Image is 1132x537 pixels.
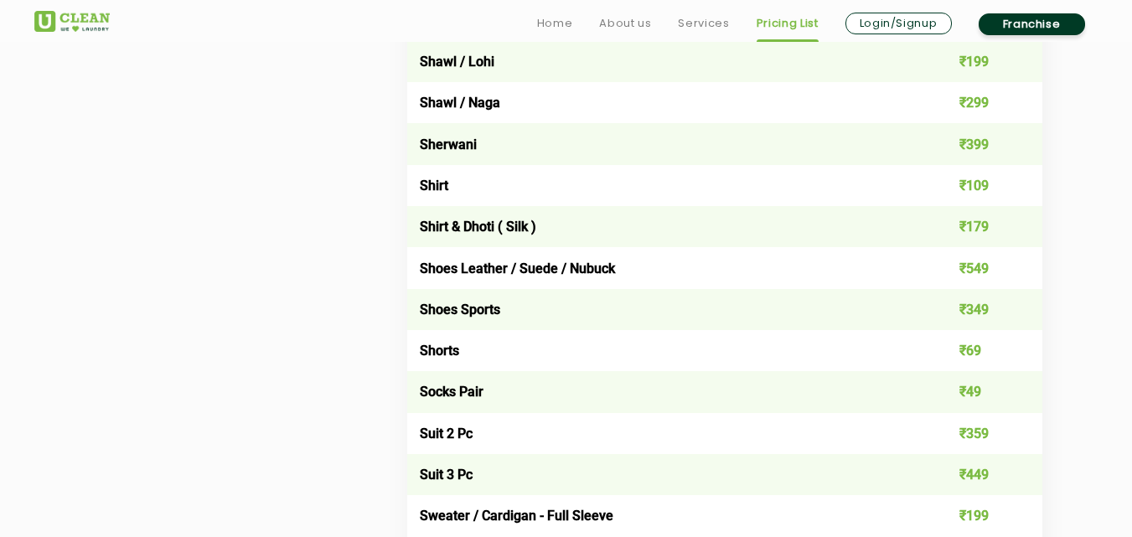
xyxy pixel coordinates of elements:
[407,41,916,82] td: Shawl / Lohi
[407,495,916,536] td: Sweater / Cardigan - Full Sleeve
[915,82,1042,123] td: ₹299
[407,206,916,247] td: Shirt & Dhoti ( Silk )
[757,13,819,34] a: Pricing List
[915,454,1042,495] td: ₹449
[915,123,1042,164] td: ₹399
[407,454,916,495] td: Suit 3 Pc
[979,13,1085,35] a: Franchise
[915,41,1042,82] td: ₹199
[678,13,729,34] a: Services
[915,165,1042,206] td: ₹109
[407,289,916,330] td: Shoes Sports
[407,371,916,412] td: Socks Pair
[599,13,651,34] a: About us
[915,247,1042,288] td: ₹549
[407,123,916,164] td: Sherwani
[915,413,1042,454] td: ₹359
[915,495,1042,536] td: ₹199
[845,13,952,34] a: Login/Signup
[915,206,1042,247] td: ₹179
[407,247,916,288] td: Shoes Leather / Suede / Nubuck
[537,13,573,34] a: Home
[34,11,110,32] img: UClean Laundry and Dry Cleaning
[915,371,1042,412] td: ₹49
[407,82,916,123] td: Shawl / Naga
[915,330,1042,371] td: ₹69
[407,330,916,371] td: Shorts
[915,289,1042,330] td: ₹349
[407,165,916,206] td: Shirt
[407,413,916,454] td: Suit 2 Pc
